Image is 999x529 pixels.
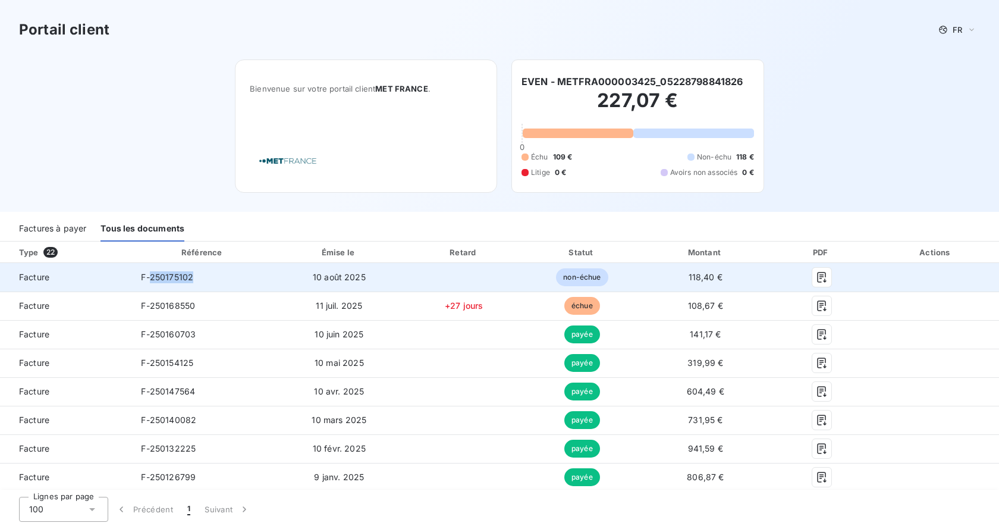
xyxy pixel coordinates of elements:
span: 9 janv. 2025 [314,472,364,482]
span: +27 jours [445,301,483,311]
span: payée [564,354,600,372]
span: non-échue [556,268,608,286]
div: Émise le [277,246,402,258]
div: Référence [181,248,222,257]
div: Actions [875,246,997,258]
span: 118 € [736,152,754,162]
span: FR [953,25,962,35]
span: Facture [10,328,122,340]
span: 731,95 € [688,415,722,425]
span: 11 juil. 2025 [316,301,362,311]
span: 941,59 € [688,443,723,453]
span: Avoirs non associés [670,167,738,178]
div: Montant [643,246,768,258]
span: Bienvenue sur votre portail client . [250,84,482,93]
span: 319,99 € [687,358,723,368]
span: F-250147564 [141,386,195,396]
h3: Portail client [19,19,109,40]
span: Litige [531,167,550,178]
span: échue [564,297,600,315]
span: F-250154125 [141,358,193,368]
span: F-250168550 [141,301,195,311]
button: Suivant [197,497,257,522]
span: 100 [29,503,43,515]
span: payée [564,325,600,343]
span: 108,67 € [688,301,723,311]
div: Retard [407,246,522,258]
span: 10 juin 2025 [315,329,363,339]
span: 604,49 € [687,386,724,396]
span: 10 mars 2025 [312,415,366,425]
span: F-250140082 [141,415,196,425]
button: Précédent [108,497,180,522]
span: 806,87 € [687,472,724,482]
span: payée [564,468,600,486]
span: 10 avr. 2025 [314,386,364,396]
span: Facture [10,443,122,455]
span: 118,40 € [689,272,722,282]
span: 0 € [742,167,753,178]
span: Facture [10,471,122,483]
div: PDF [773,246,871,258]
span: Facture [10,271,122,283]
span: 10 août 2025 [313,272,366,282]
div: Statut [526,246,638,258]
h2: 227,07 € [522,89,754,124]
span: MET FRANCE [375,84,428,93]
span: F-250132225 [141,443,196,453]
span: 109 € [553,152,573,162]
button: 1 [180,497,197,522]
div: Tous les documents [100,217,184,242]
h6: EVEN - METFRA000003425_05228798841826 [522,74,743,89]
span: F-250175102 [141,272,193,282]
span: 22 [43,247,58,258]
span: F-250126799 [141,472,196,482]
span: Facture [10,300,122,312]
span: 0 € [555,167,566,178]
div: Type [12,246,129,258]
span: payée [564,411,600,429]
img: Company logo [250,144,326,178]
span: Non-échu [697,152,731,162]
span: Échu [531,152,548,162]
div: Factures à payer [19,217,86,242]
span: 10 févr. 2025 [313,443,366,453]
span: F-250160703 [141,329,196,339]
span: 10 mai 2025 [315,358,364,368]
span: 0 [520,142,524,152]
span: 1 [187,503,190,515]
span: Facture [10,357,122,369]
span: Facture [10,414,122,426]
span: payée [564,440,600,458]
span: 141,17 € [690,329,721,339]
span: payée [564,383,600,400]
span: Facture [10,386,122,397]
